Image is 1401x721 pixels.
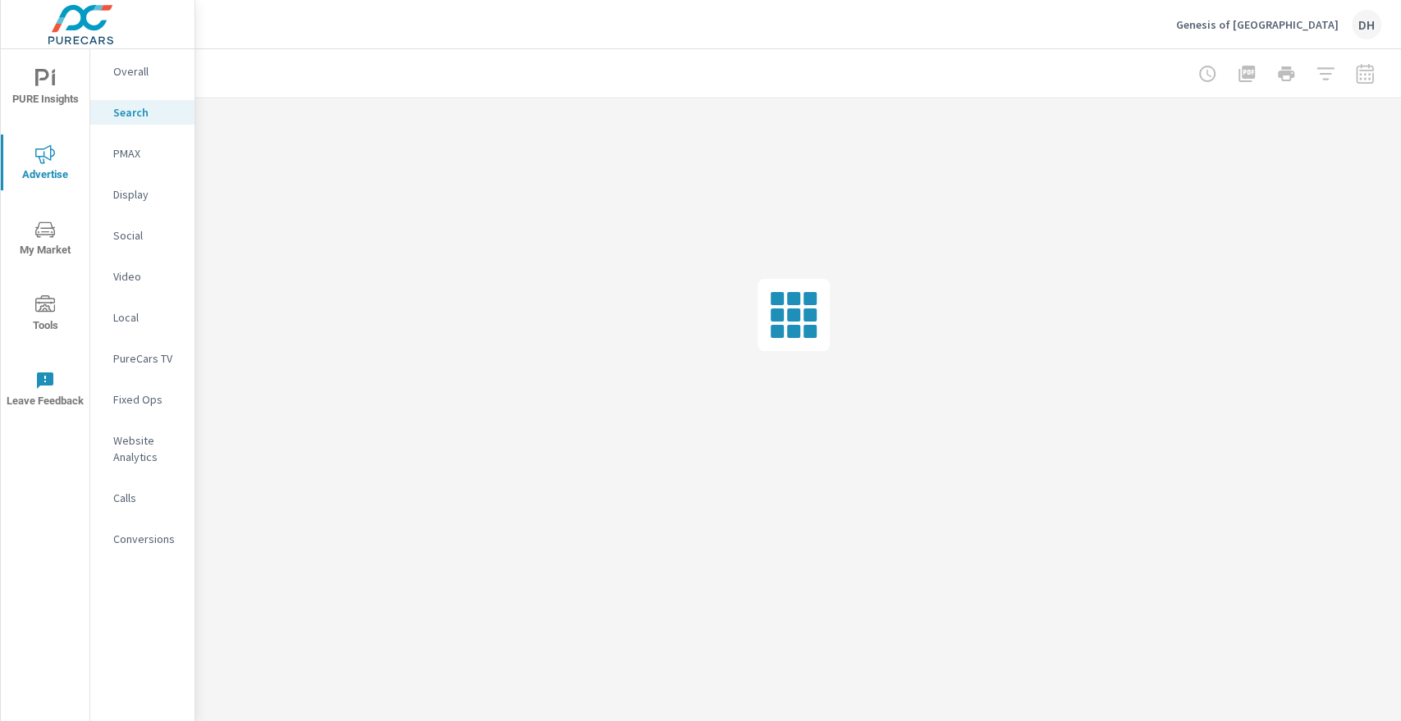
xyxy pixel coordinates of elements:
[6,295,85,335] span: Tools
[113,104,181,121] p: Search
[113,227,181,244] p: Social
[90,182,195,207] div: Display
[113,490,181,506] p: Calls
[6,69,85,109] span: PURE Insights
[113,391,181,408] p: Fixed Ops
[113,186,181,203] p: Display
[6,220,85,260] span: My Market
[1176,17,1339,32] p: Genesis of [GEOGRAPHIC_DATA]
[6,144,85,185] span: Advertise
[6,371,85,411] span: Leave Feedback
[113,63,181,80] p: Overall
[90,346,195,371] div: PureCars TV
[90,527,195,551] div: Conversions
[113,350,181,367] p: PureCars TV
[1,49,89,427] div: nav menu
[90,486,195,510] div: Calls
[1352,10,1381,39] div: DH
[113,145,181,162] p: PMAX
[113,309,181,326] p: Local
[90,59,195,84] div: Overall
[90,264,195,289] div: Video
[113,268,181,285] p: Video
[90,100,195,125] div: Search
[113,432,181,465] p: Website Analytics
[113,531,181,547] p: Conversions
[90,141,195,166] div: PMAX
[90,305,195,330] div: Local
[90,387,195,412] div: Fixed Ops
[90,223,195,248] div: Social
[90,428,195,469] div: Website Analytics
